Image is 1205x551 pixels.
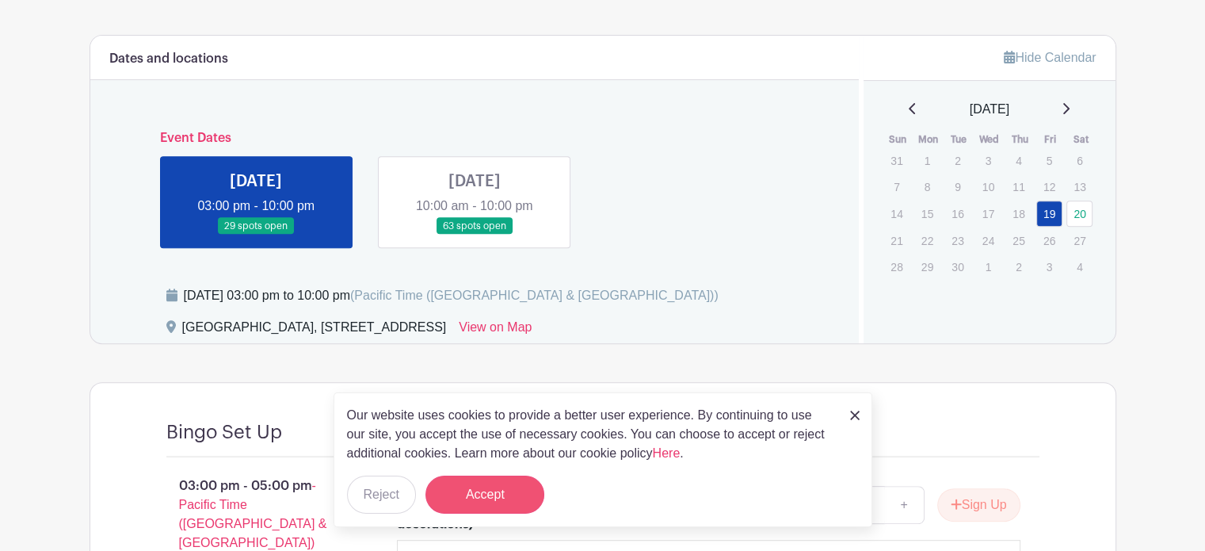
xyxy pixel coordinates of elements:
[1005,254,1031,279] p: 2
[1005,228,1031,253] p: 25
[1066,254,1093,279] p: 4
[347,476,416,514] button: Reject
[914,254,940,279] p: 29
[653,446,681,460] a: Here
[1066,228,1093,253] p: 27
[914,148,940,173] p: 1
[1005,201,1031,226] p: 18
[913,132,944,147] th: Mon
[1035,132,1066,147] th: Fri
[1066,148,1093,173] p: 6
[109,52,228,67] h6: Dates and locations
[975,228,1001,253] p: 24
[944,228,970,253] p: 23
[975,174,1001,199] p: 10
[350,289,719,302] span: (Pacific Time ([GEOGRAPHIC_DATA] & [GEOGRAPHIC_DATA]))
[1036,148,1062,173] p: 5
[975,148,1001,173] p: 3
[1066,174,1093,199] p: 13
[883,201,909,226] p: 14
[1036,254,1062,279] p: 3
[937,488,1020,522] button: Sign Up
[914,228,940,253] p: 22
[850,411,860,420] img: close_button-5f87c8562297e5c2d7936805f587ecaba9071eb48480494691a3f1689db116b3.svg
[975,254,1001,279] p: 1
[184,286,719,305] div: [DATE] 03:00 pm to 10:00 pm
[970,100,1009,119] span: [DATE]
[944,174,970,199] p: 9
[944,132,974,147] th: Tue
[1036,174,1062,199] p: 12
[883,228,909,253] p: 21
[975,201,1001,226] p: 17
[883,132,913,147] th: Sun
[883,148,909,173] p: 31
[883,254,909,279] p: 28
[914,174,940,199] p: 8
[944,148,970,173] p: 2
[974,132,1005,147] th: Wed
[1004,51,1096,64] a: Hide Calendar
[1036,228,1062,253] p: 26
[425,476,544,514] button: Accept
[182,318,447,343] div: [GEOGRAPHIC_DATA], [STREET_ADDRESS]
[347,406,833,463] p: Our website uses cookies to provide a better user experience. By continuing to use our site, you ...
[944,254,970,279] p: 30
[914,201,940,226] p: 15
[1005,132,1035,147] th: Thu
[459,318,532,343] a: View on Map
[1066,201,1093,227] a: 20
[1036,201,1062,227] a: 19
[944,201,970,226] p: 16
[1005,174,1031,199] p: 11
[1005,148,1031,173] p: 4
[883,174,909,199] p: 7
[147,131,803,146] h6: Event Dates
[884,486,924,524] a: +
[1066,132,1096,147] th: Sat
[166,421,282,444] h4: Bingo Set Up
